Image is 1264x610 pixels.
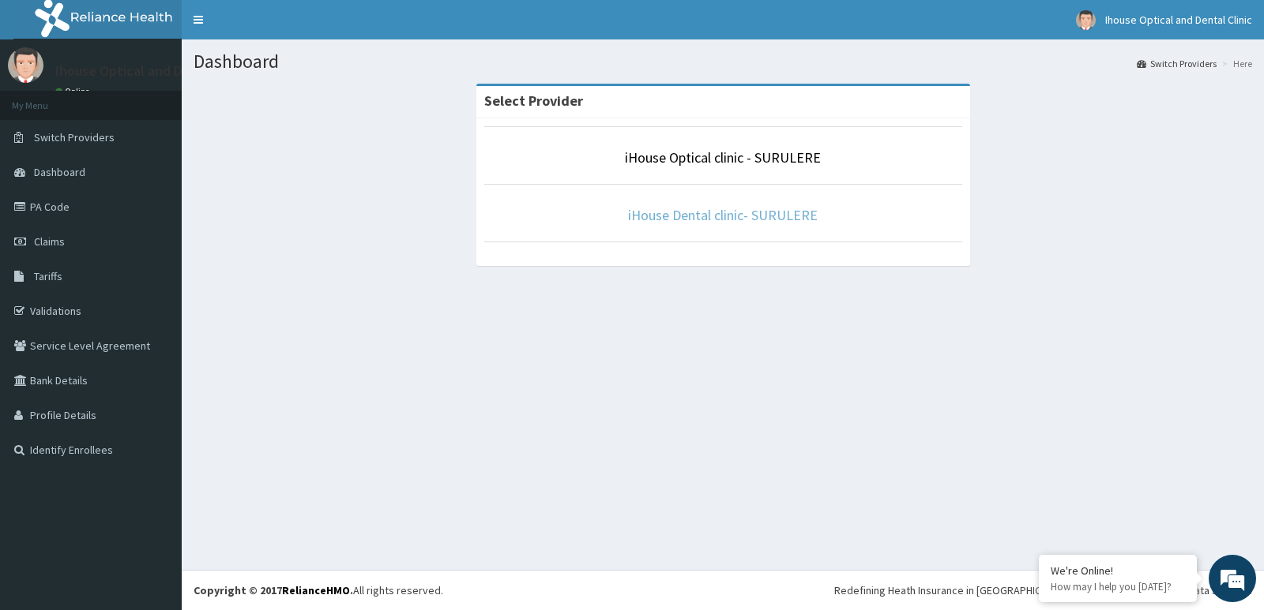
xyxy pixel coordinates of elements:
[625,148,821,167] a: iHouse Optical clinic - SURULERE
[1137,57,1217,70] a: Switch Providers
[34,130,115,144] span: Switch Providers
[834,582,1252,598] div: Redefining Heath Insurance in [GEOGRAPHIC_DATA] using Telemedicine and Data Science!
[34,165,85,179] span: Dashboard
[282,583,350,597] a: RelianceHMO
[8,47,43,83] img: User Image
[55,86,93,97] a: Online
[1105,13,1252,27] span: Ihouse Optical and Dental Clinic
[194,583,353,597] strong: Copyright © 2017 .
[182,570,1264,610] footer: All rights reserved.
[194,51,1252,72] h1: Dashboard
[1076,10,1096,30] img: User Image
[1051,580,1185,593] p: How may I help you today?
[34,269,62,283] span: Tariffs
[55,64,252,78] p: Ihouse Optical and Dental Clinic
[1051,563,1185,578] div: We're Online!
[34,234,65,249] span: Claims
[484,92,583,110] strong: Select Provider
[1218,57,1252,70] li: Here
[628,206,818,224] a: iHouse Dental clinic- SURULERE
